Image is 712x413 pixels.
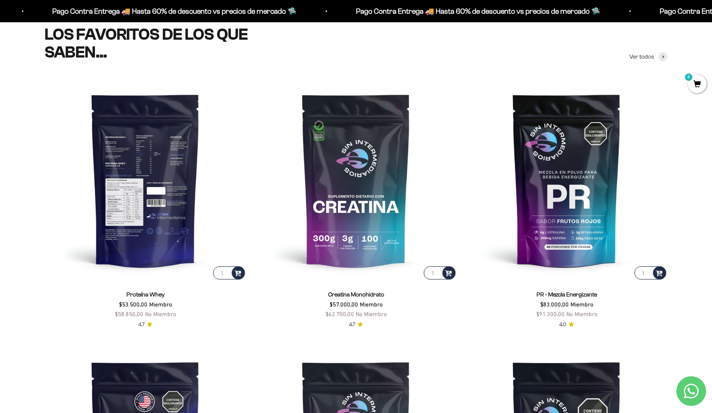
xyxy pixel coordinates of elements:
a: 4.74.7 de 5.0 estrellas [138,321,152,329]
span: 4.7 [138,321,145,329]
span: No Miembro [356,311,387,317]
span: No Miembro [566,311,597,317]
a: 4.74.7 de 5.0 estrellas [349,321,363,329]
span: Miembro [149,301,172,308]
span: $62.700,00 [326,311,354,317]
a: 0 [688,81,706,89]
span: 4.7 [349,321,355,329]
a: Ver todos [629,52,667,62]
span: 4.0 [559,321,566,329]
span: $57.000,00 [330,301,358,308]
mark: 0 [684,73,693,82]
span: $58.850,00 [115,311,144,317]
split-lines: LOS FAVORITOS DE LOS QUE SABEN... [44,25,248,61]
a: Proteína Whey [126,291,165,298]
span: Miembro [570,301,593,308]
p: Pago Contra Entrega 🚚 Hasta 60% de descuento vs precios de mercado 🛸 [355,5,600,17]
img: Proteína Whey [44,79,246,281]
p: Pago Contra Entrega 🚚 Hasta 60% de descuento vs precios de mercado 🛸 [52,5,296,17]
span: Miembro [360,301,383,308]
span: No Miembro [145,311,176,317]
span: Ver todos [629,52,654,62]
span: $83.000,00 [540,301,569,308]
span: $91.300,00 [536,311,565,317]
span: $53.500,00 [119,301,148,308]
a: PR - Mezcla Energizante [537,291,597,298]
a: 4.04.0 de 5.0 estrellas [559,321,574,329]
a: Creatina Monohidrato [328,291,384,298]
